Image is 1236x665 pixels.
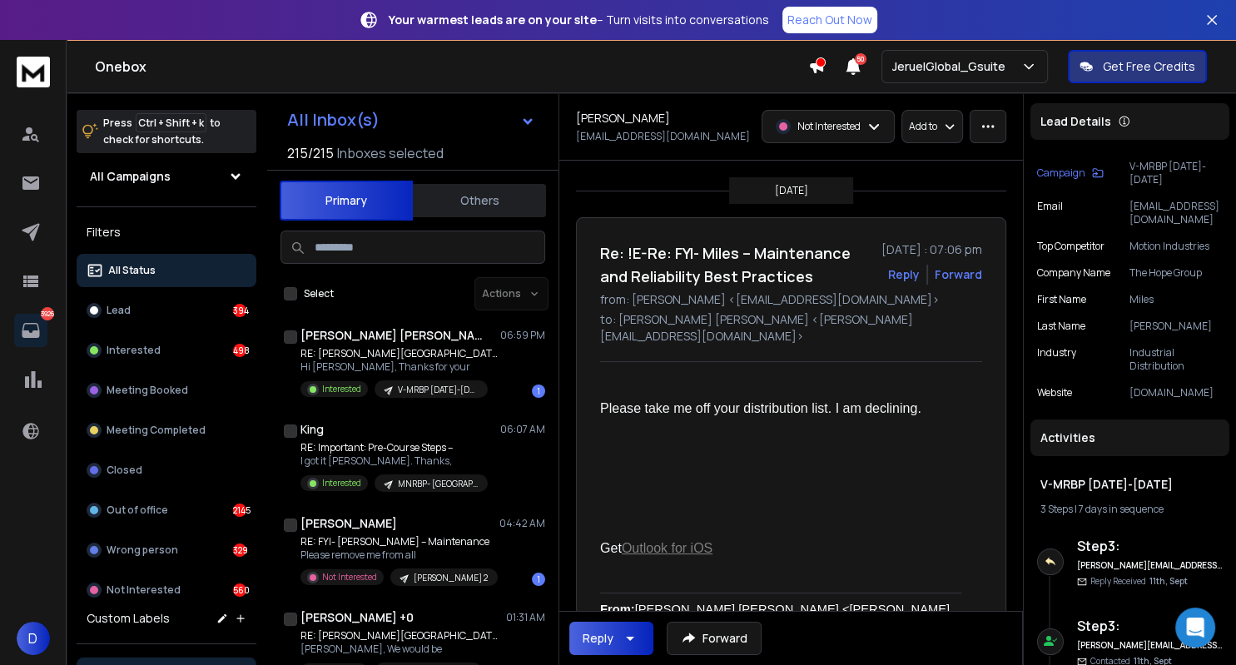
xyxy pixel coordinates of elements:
[103,115,221,148] p: Press to check for shortcuts.
[322,383,361,395] p: Interested
[389,12,597,27] strong: Your warmest leads are on your site
[17,622,50,655] button: D
[1037,386,1072,399] p: website
[622,541,712,555] a: Outlook for iOS
[90,168,171,185] h1: All Campaigns
[77,573,256,607] button: Not Interested560
[787,12,872,28] p: Reach Out Now
[1175,608,1215,648] div: Open Intercom Messenger
[532,385,545,398] div: 1
[888,266,920,283] button: Reply
[1030,419,1229,456] div: Activities
[108,264,156,277] p: All Status
[14,314,47,347] a: 3926
[1037,160,1104,186] button: Campaign
[600,311,982,345] p: to: [PERSON_NAME] [PERSON_NAME] <[PERSON_NAME][EMAIL_ADDRESS][DOMAIN_NAME]>
[506,611,545,624] p: 01:31 AM
[107,464,142,477] p: Closed
[569,622,653,655] button: Reply
[300,347,500,360] p: RE: [PERSON_NAME][GEOGRAPHIC_DATA] – Maintenance
[600,241,871,288] h1: Re: !E-Re: FYI- Miles – Maintenance and Reliability Best Practices
[413,182,546,219] button: Others
[77,160,256,193] button: All Campaigns
[855,53,866,65] span: 50
[1037,293,1086,306] p: First Name
[300,609,414,626] h1: [PERSON_NAME] +0
[107,344,161,357] p: Interested
[600,399,969,419] div: Please take me off your distribution list. I am declining.
[782,7,877,33] a: Reach Out Now
[77,374,256,407] button: Meeting Booked
[576,110,670,127] h1: [PERSON_NAME]
[600,538,969,558] div: Get
[233,344,246,357] div: 498
[77,414,256,447] button: Meeting Completed
[300,327,484,344] h1: [PERSON_NAME] [PERSON_NAME] +0
[500,329,545,342] p: 06:59 PM
[1079,502,1164,516] span: 7 days in sequence
[233,504,246,517] div: 2145
[389,12,769,28] p: – Turn visits into conversations
[1129,346,1223,373] p: Industrial Distribution
[667,622,762,655] button: Forward
[1068,50,1207,83] button: Get Free Credits
[300,454,488,468] p: I got it [PERSON_NAME]. Thanks,
[1037,166,1085,180] p: Campaign
[797,120,861,133] p: Not Interested
[1129,266,1223,280] p: The Hope Group
[1129,320,1223,333] p: [PERSON_NAME]
[1040,502,1073,516] span: 3 Steps
[233,543,246,557] div: 329
[280,181,413,221] button: Primary
[1037,320,1085,333] p: Last Name
[583,630,613,647] div: Reply
[300,441,488,454] p: RE: Important: Pre-Course Steps –
[576,130,750,143] p: [EMAIL_ADDRESS][DOMAIN_NAME]
[1077,616,1223,636] h6: Step 3 :
[17,57,50,87] img: logo
[300,360,500,374] p: Hi [PERSON_NAME], Thanks for your
[107,583,181,597] p: Not Interested
[909,120,937,133] p: Add to
[107,304,131,317] p: Lead
[107,543,178,557] p: Wrong person
[77,533,256,567] button: Wrong person329
[233,304,246,317] div: 394
[892,58,1012,75] p: JeruelGlobal_Gsuite
[300,535,498,548] p: RE: FYI- [PERSON_NAME] – Maintenance
[414,572,488,584] p: [PERSON_NAME] 2
[287,112,380,128] h1: All Inbox(s)
[322,571,377,583] p: Not Interested
[287,143,334,163] span: 215 / 215
[322,477,361,489] p: Interested
[1040,503,1219,516] div: |
[87,610,170,627] h3: Custom Labels
[77,294,256,327] button: Lead394
[304,287,334,300] label: Select
[233,583,246,597] div: 560
[600,603,635,616] b: From:
[1037,346,1076,373] p: Industry
[95,57,808,77] h1: Onebox
[1129,200,1223,226] p: [EMAIL_ADDRESS][DOMAIN_NAME]
[274,103,549,136] button: All Inbox(s)
[107,384,188,397] p: Meeting Booked
[1040,476,1219,493] h1: V-MRBP [DATE]-[DATE]
[532,573,545,586] div: 1
[337,143,444,163] h3: Inboxes selected
[1037,266,1110,280] p: Company Name
[1129,160,1223,186] p: V-MRBP [DATE]-[DATE]
[136,113,206,132] span: Ctrl + Shift + k
[300,629,500,643] p: RE: [PERSON_NAME][GEOGRAPHIC_DATA] – Maintenance
[1077,536,1223,556] h6: Step 3 :
[107,424,206,437] p: Meeting Completed
[300,548,498,562] p: Please remove me from all
[398,384,478,396] p: V-MRBP [DATE]-[DATE]
[1077,559,1223,572] h6: [PERSON_NAME][EMAIL_ADDRESS][DOMAIN_NAME]
[1149,575,1188,587] span: 11th, Sept
[1037,240,1104,253] p: Top Competitor
[1040,113,1111,130] p: Lead Details
[300,643,500,656] p: [PERSON_NAME], We would be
